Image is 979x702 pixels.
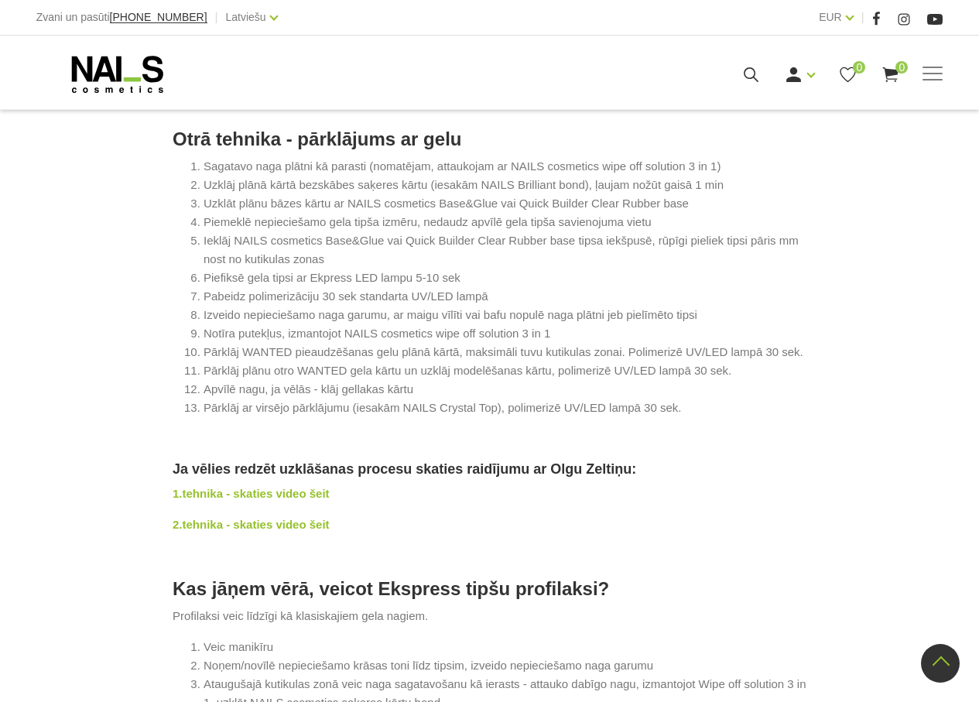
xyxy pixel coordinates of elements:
p: Sagatavo naga plātni kā parasti (nomatējam, attaukojam ar NAILS cosmetics wipe off solution 3 in 1) [204,157,806,176]
strong: Ja vēlies redzēt uzklāšanas procesu skaties raidījumu ar Olgu Zeltiņu: [173,461,636,477]
span: [PHONE_NUMBER] [110,11,207,23]
div: Zvani un pasūti [36,8,207,27]
a: 0 [838,65,857,84]
p: Pārklāj WANTED pieaudzēšanas gelu plānā kārtā, maksimāli tuvu kutikulas zonai. Polimerizē UV/LED ... [204,343,806,361]
li: Noņem/novīlē nepieciešamo krāsas toni līdz tipsim, izveido nepieciešamo naga garumu [204,656,806,675]
li: Veic manikīru [204,638,806,656]
p: Ieklāj NAILS cosmetics Base&Glue vai Quick Builder Clear Rubber base tipsa iekšpusē, rūpīgi pieli... [204,231,806,269]
span: | [215,8,218,27]
p: Apvīlē nagu, ja vēlās - klāj gellakas kārtu [204,380,806,399]
a: [PHONE_NUMBER] [110,12,207,23]
a: 2.tehnika - skaties video šeit [173,515,330,534]
a: EUR [819,8,842,26]
a: 1.tehnika - skaties video šeit [173,485,330,503]
p: Pabeidz polimerizāciju 30 sek standarta UV/LED lampā [204,287,806,306]
p: Notīra putekļus, izmantojot NAILS cosmetics wipe off solution 3 in 1 [204,324,806,343]
a: 0 [881,65,900,84]
p: Izveido nepieciešamo naga garumu, ar maigu vīlīti vai bafu nopulē naga plātni jeb pielīmēto tipsi [204,306,806,324]
strong: Otrā tehnika - pārklājums ar gelu [173,128,461,149]
span: 0 [895,61,908,74]
p: Piemeklē nepieciešamo gela tipša izmēru, nedaudz apvīlē gela tipša savienojuma vietu [204,213,806,231]
p: Pārklāj plānu otro WANTED gela kārtu un uzklāj modelēšanas kārtu, polimerizē UV/LED lampā 30 sek. [204,361,806,380]
p: Pārklāj ar virsējo pārklājumu (iesakām NAILS Crystal Top), polimerizē UV/LED lampā 30 sek. [204,399,806,417]
strong: 2.tehnika - skaties video šeit [173,518,330,531]
p: Uzklāj plānā kārtā bezskābes saķeres kārtu (iesakām NAILS Brilliant bond), ļaujam nožūt gaisā 1 min [204,176,806,194]
p: Piefiksē gela tipsi ar Ekpress LED lampu 5-10 sek [204,269,806,287]
strong: Kas jāņem vērā, veicot Ekspress tipšu profilaksi? [173,578,609,599]
span: | [861,8,864,27]
p: Uzklāt plānu bāzes kārtu ar NAILS cosmetics Base&Glue vai Quick Builder Clear Rubber base [204,194,806,213]
p: Profilaksi veic līdzīgi kā klasiskajiem gela nagiem. [173,607,806,625]
a: Latviešu [226,8,266,26]
strong: 1.tehnika - skaties video šeit [173,487,330,500]
span: 0 [853,61,865,74]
